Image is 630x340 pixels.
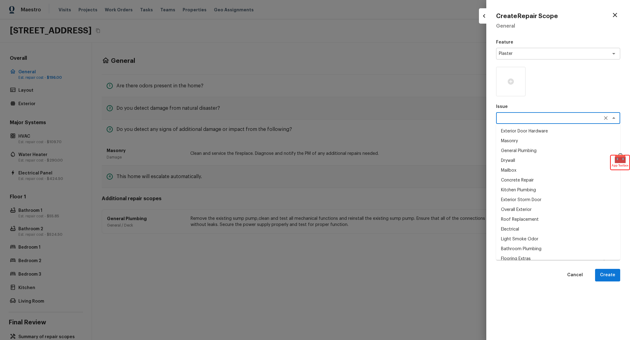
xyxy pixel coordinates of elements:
span: 🧰 [611,155,629,162]
li: Light Smoke Odor [496,234,620,244]
textarea: Plaster [499,51,600,57]
button: Close [609,114,618,122]
button: Create [595,269,620,281]
li: Concrete Repair [496,175,620,185]
li: Exterior Storm Door [496,195,620,205]
li: Exterior Door Hardware [496,126,620,136]
li: Bathroom Plumbing [496,244,620,254]
span: App Toolbox [612,162,628,169]
button: Clear [602,114,610,122]
h4: Create Repair Scope [496,12,558,20]
li: Flooring Extras [496,254,620,264]
li: Drywall [496,156,620,166]
p: Issue [496,104,620,110]
li: Kitchen Plumbing [496,185,620,195]
li: Electrical [496,224,620,234]
h5: General [496,23,620,29]
li: Mailbox [496,166,620,175]
p: Feature [496,39,620,45]
li: Overall Exterior [496,205,620,215]
li: Masonry [496,136,620,146]
li: Roof Replacement [496,215,620,224]
button: Cancel [562,269,588,281]
li: General Plumbing [496,146,620,156]
button: Open [609,49,618,58]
